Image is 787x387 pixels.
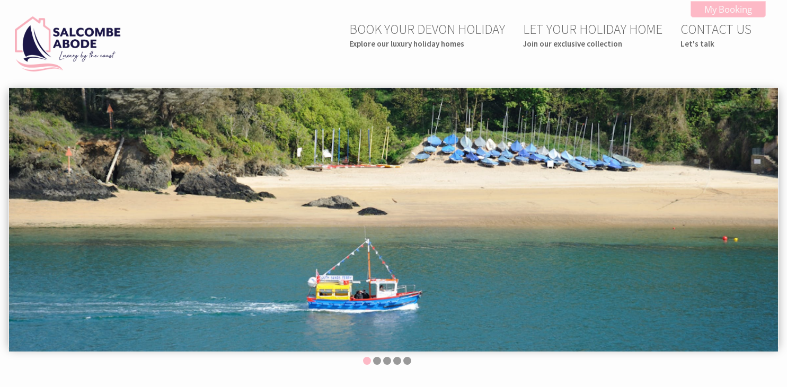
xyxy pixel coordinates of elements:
small: Let's talk [680,39,751,49]
a: LET YOUR HOLIDAY HOMEJoin our exclusive collection [523,21,662,49]
small: Explore our luxury holiday homes [349,39,505,49]
a: CONTACT USLet's talk [680,21,751,49]
a: BOOK YOUR DEVON HOLIDAYExplore our luxury holiday homes [349,21,505,49]
img: Salcombe Abode [15,16,121,71]
small: Join our exclusive collection [523,39,662,49]
a: My Booking [691,1,766,17]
